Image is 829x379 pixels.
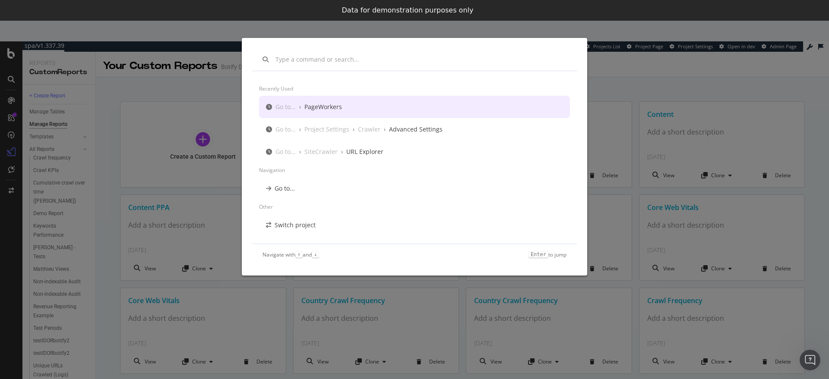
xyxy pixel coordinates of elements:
[275,184,295,193] div: Go to...
[389,125,443,134] div: Advanced Settings
[275,103,296,111] div: Go to...
[259,163,570,177] div: Navigation
[275,147,296,156] div: Go to...
[353,125,354,134] div: ›
[263,251,319,258] div: Navigate with and
[304,125,349,134] div: Project Settings
[304,103,342,111] div: PageWorkers
[299,147,301,156] div: ›
[242,38,587,276] div: modal
[275,221,316,229] div: Switch project
[528,251,548,258] kbd: Enter
[800,350,820,370] iframe: Intercom live chat
[275,125,296,134] div: Go to...
[341,147,343,156] div: ›
[342,6,474,15] div: Data for demonstration purposes only
[275,55,566,64] input: Type a command or search…
[299,125,301,134] div: ›
[259,200,570,214] div: Other
[299,103,301,111] div: ›
[304,147,338,156] div: SiteCrawler
[358,125,380,134] div: Crawler
[346,147,383,156] div: URL Explorer
[528,251,566,258] div: to jump
[384,125,386,134] div: ›
[312,251,319,258] kbd: ↓
[274,243,320,252] div: Open bookmark
[295,251,303,258] kbd: ↑
[259,81,570,96] div: Recently used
